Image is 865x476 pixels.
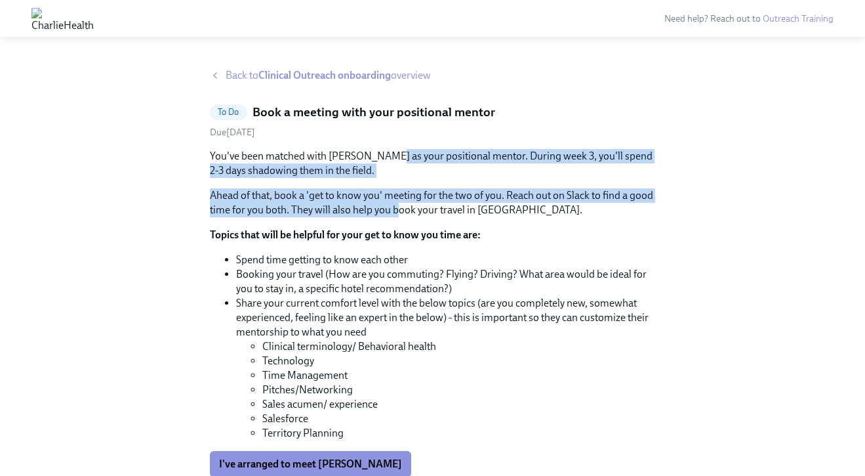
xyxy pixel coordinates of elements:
[210,107,247,117] span: To Do
[258,69,391,81] strong: Clinical Outreach onboarding
[236,253,656,267] li: Spend time getting to know each other
[210,228,481,241] strong: Topics that will be helpful for your get to know you time are:
[262,426,656,441] li: Territory Planning
[31,8,94,29] img: CharlieHealth
[219,458,402,471] span: I've arranged to meet [PERSON_NAME]
[262,397,656,412] li: Sales acumen/ experience
[664,13,834,24] span: Need help? Reach out to
[226,68,431,83] span: Back to overview
[262,354,656,368] li: Technology
[210,188,656,217] p: Ahead of that, book a 'get to know you' meeting for the two of you. Reach out on Slack to find a ...
[210,127,255,138] span: Wednesday, August 20th 2025, 10:00 am
[262,339,656,354] li: Clinical terminology/ Behavioral health
[210,68,656,83] a: Back toClinical Outreach onboardingoverview
[210,149,656,178] p: You've been matched with [PERSON_NAME] as your positional mentor. During week 3, you'll spend 2-3...
[763,13,834,24] a: Outreach Training
[262,383,656,397] li: Pitches/Networking
[236,296,656,441] li: Share your current comfort level with the below topics (are you completely new, somewhat experien...
[236,267,656,296] li: Booking your travel (How are you commuting? Flying? Driving? What area would be ideal for you to ...
[262,412,656,426] li: Salesforce
[252,104,495,121] h5: Book a meeting with your positional mentor
[262,368,656,383] li: Time Management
